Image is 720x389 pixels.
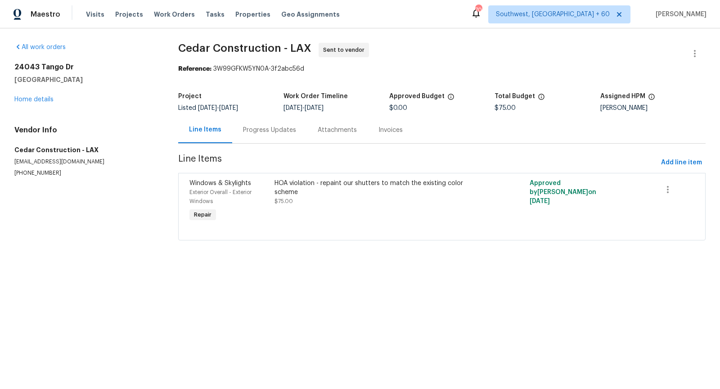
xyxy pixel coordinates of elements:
div: Invoices [378,126,403,135]
p: [EMAIL_ADDRESS][DOMAIN_NAME] [14,158,157,166]
span: Cedar Construction - LAX [178,43,311,54]
span: Geo Assignments [281,10,340,19]
div: 3W99GFKW5YN0A-3f2abc56d [178,64,706,73]
span: Add line item [661,157,702,168]
span: The hpm assigned to this work order. [648,93,655,105]
h5: [GEOGRAPHIC_DATA] [14,75,157,84]
span: Line Items [178,154,657,171]
span: Approved by [PERSON_NAME] on [530,180,596,204]
span: Work Orders [154,10,195,19]
span: Listed [178,105,238,111]
span: Tasks [206,11,225,18]
div: 709 [475,5,481,14]
h5: Total Budget [495,93,535,100]
h5: Approved Budget [389,93,445,100]
span: - [198,105,238,111]
h4: Vendor Info [14,126,157,135]
div: Line Items [189,125,221,134]
span: [PERSON_NAME] [652,10,706,19]
span: Windows & Skylights [189,180,251,186]
h5: Cedar Construction - LAX [14,145,157,154]
span: Repair [190,210,215,219]
span: Sent to vendor [323,45,368,54]
span: [DATE] [283,105,302,111]
div: HOA violation - repaint our shutters to match the existing color scheme [274,179,482,197]
button: Add line item [657,154,706,171]
span: $75.00 [274,199,293,204]
a: All work orders [14,44,66,50]
a: Home details [14,96,54,103]
h5: Project [178,93,202,100]
span: Properties [235,10,270,19]
span: [DATE] [198,105,217,111]
span: The total cost of line items that have been approved by both Opendoor and the Trade Partner. This... [447,93,454,105]
div: [PERSON_NAME] [600,105,706,111]
div: Attachments [318,126,357,135]
span: Exterior Overall - Exterior Windows [189,190,252,204]
h5: Assigned HPM [600,93,645,100]
span: Southwest, [GEOGRAPHIC_DATA] + 60 [496,10,610,19]
span: - [283,105,324,111]
span: Visits [86,10,104,19]
h5: Work Order Timeline [283,93,348,100]
h2: 24043 Tango Dr [14,63,157,72]
span: Maestro [31,10,60,19]
span: [DATE] [305,105,324,111]
span: [DATE] [530,198,550,204]
span: Projects [115,10,143,19]
span: $0.00 [389,105,407,111]
p: [PHONE_NUMBER] [14,169,157,177]
div: Progress Updates [243,126,296,135]
span: $75.00 [495,105,516,111]
span: The total cost of line items that have been proposed by Opendoor. This sum includes line items th... [538,93,545,105]
b: Reference: [178,66,211,72]
span: [DATE] [219,105,238,111]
